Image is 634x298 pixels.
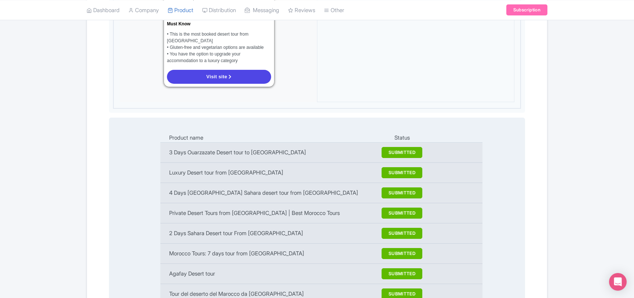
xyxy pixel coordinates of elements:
div: • You have the option to upgrade your accommodation to a luxury category [167,51,271,64]
td: 3 Days Ouarzazate Desert tour to [GEOGRAPHIC_DATA] [160,143,375,163]
td: Morocco Tours: 7 days tour from [GEOGRAPHIC_DATA] [160,244,375,264]
button: SUBMITTED [382,208,422,219]
td: Luxury Desert tour from [GEOGRAPHIC_DATA] [160,163,375,183]
td: Agafay Desert tour [160,264,375,284]
td: Private Desert Tours from [GEOGRAPHIC_DATA] | Best Morocco Tours [160,203,375,223]
button: SUBMITTED [382,187,422,198]
td: 2 Days Sahara Desert tour From [GEOGRAPHIC_DATA] [160,223,375,244]
div: • Gluten-free and vegetarian options are available [167,44,271,51]
button: SUBMITTED [382,248,422,259]
div: Open Intercom Messenger [609,273,627,291]
div: Must Know [167,21,190,28]
a: Subscription [506,4,547,15]
button: SUBMITTED [382,167,422,178]
button: SUBMITTED [382,268,422,279]
a: Visit site [167,70,271,84]
td: 4 Days [GEOGRAPHIC_DATA] Sahara desert tour from [GEOGRAPHIC_DATA] [160,183,375,203]
span: Visit site [206,74,227,79]
button: SUBMITTED [382,228,422,239]
td: Product name [160,133,375,143]
td: Status [375,133,429,143]
div: • This is the most booked desert tour from [GEOGRAPHIC_DATA] [167,31,271,44]
button: SUBMITTED [382,147,422,158]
